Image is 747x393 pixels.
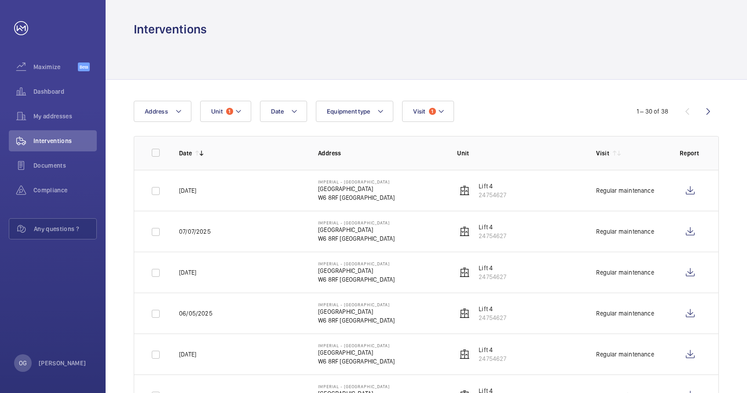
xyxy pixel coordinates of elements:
p: W6 8RF [GEOGRAPHIC_DATA] [318,316,395,325]
p: Imperial - [GEOGRAPHIC_DATA] [318,343,395,348]
div: Regular maintenance [596,268,654,277]
span: Any questions ? [34,224,96,233]
p: W6 8RF [GEOGRAPHIC_DATA] [318,193,395,202]
h1: Interventions [134,21,207,37]
p: Visit [596,149,609,158]
span: Compliance [33,186,97,195]
span: Equipment type [327,108,370,115]
p: W6 8RF [GEOGRAPHIC_DATA] [318,357,395,366]
div: Regular maintenance [596,227,654,236]
p: [GEOGRAPHIC_DATA] [318,307,395,316]
p: [GEOGRAPHIC_DATA] [318,184,395,193]
span: My addresses [33,112,97,121]
button: Equipment type [316,101,394,122]
p: Lift 4 [479,182,506,191]
p: OG [19,359,27,367]
p: [GEOGRAPHIC_DATA] [318,225,395,234]
p: Lift 4 [479,264,506,272]
span: Address [145,108,168,115]
p: Imperial - [GEOGRAPHIC_DATA] [318,179,395,184]
p: Imperial - [GEOGRAPHIC_DATA] [318,384,395,389]
button: Unit1 [200,101,251,122]
div: Regular maintenance [596,350,654,359]
p: [DATE] [179,186,196,195]
p: 07/07/2025 [179,227,211,236]
span: Unit [211,108,223,115]
span: Beta [78,62,90,71]
p: 24754627 [479,191,506,199]
span: Date [271,108,284,115]
p: Imperial - [GEOGRAPHIC_DATA] [318,220,395,225]
img: elevator.svg [459,185,470,196]
p: [PERSON_NAME] [39,359,86,367]
p: 24754627 [479,231,506,240]
button: Visit1 [402,101,454,122]
p: 24754627 [479,313,506,322]
span: 1 [429,108,436,115]
img: elevator.svg [459,226,470,237]
img: elevator.svg [459,267,470,278]
img: elevator.svg [459,308,470,319]
p: W6 8RF [GEOGRAPHIC_DATA] [318,234,395,243]
span: Dashboard [33,87,97,96]
p: Lift 4 [479,223,506,231]
span: Documents [33,161,97,170]
span: Visit [413,108,425,115]
img: elevator.svg [459,349,470,360]
p: Date [179,149,192,158]
p: Address [318,149,443,158]
p: [DATE] [179,350,196,359]
span: Interventions [33,136,97,145]
div: 1 – 30 of 38 [637,107,668,116]
p: Unit [457,149,582,158]
p: [GEOGRAPHIC_DATA] [318,266,395,275]
p: Imperial - [GEOGRAPHIC_DATA] [318,261,395,266]
span: 1 [226,108,233,115]
p: Lift 4 [479,345,506,354]
p: Lift 4 [479,305,506,313]
button: Date [260,101,307,122]
p: [GEOGRAPHIC_DATA] [318,348,395,357]
p: 24754627 [479,354,506,363]
p: [DATE] [179,268,196,277]
span: Maximize [33,62,78,71]
p: 24754627 [479,272,506,281]
p: 06/05/2025 [179,309,212,318]
p: W6 8RF [GEOGRAPHIC_DATA] [318,275,395,284]
button: Address [134,101,191,122]
p: Imperial - [GEOGRAPHIC_DATA] [318,302,395,307]
p: Report [680,149,701,158]
div: Regular maintenance [596,309,654,318]
div: Regular maintenance [596,186,654,195]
